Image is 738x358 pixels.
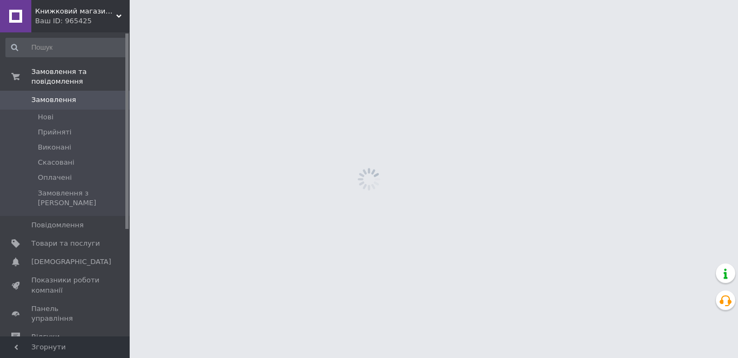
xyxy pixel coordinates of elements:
span: Замовлення з [PERSON_NAME] [38,188,126,208]
span: [DEMOGRAPHIC_DATA] [31,257,111,267]
span: Показники роботи компанії [31,275,100,295]
span: Оплачені [38,173,72,183]
span: Замовлення та повідомлення [31,67,130,86]
span: Замовлення [31,95,76,105]
span: Виконані [38,143,71,152]
input: Пошук [5,38,128,57]
span: Скасовані [38,158,75,167]
span: Товари та послуги [31,239,100,248]
span: Прийняті [38,127,71,137]
span: Панель управління [31,304,100,323]
span: Повідомлення [31,220,84,230]
div: Ваш ID: 965425 [35,16,130,26]
span: Відгуки [31,332,59,342]
span: Книжковий магазин "Країна Book" [35,6,116,16]
span: Нові [38,112,53,122]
